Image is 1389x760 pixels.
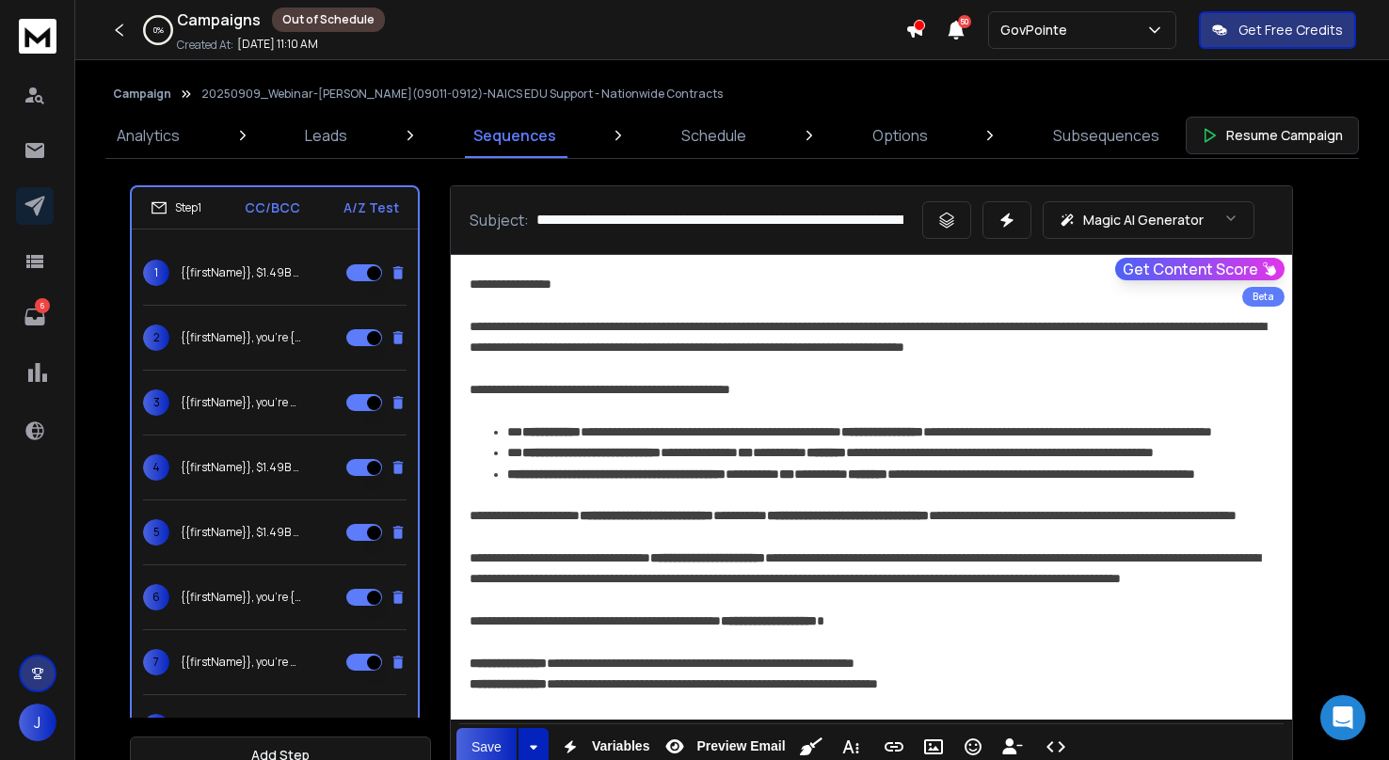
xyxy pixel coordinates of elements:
[470,209,529,231] p: Subject:
[143,389,169,416] span: 3
[958,15,971,28] span: 50
[16,298,54,336] a: 6
[153,24,164,36] p: 0 %
[105,113,191,158] a: Analytics
[201,87,723,102] p: 20250909_Webinar-[PERSON_NAME](09011-0912)-NAICS EDU Support - Nationwide Contracts
[305,124,347,147] p: Leads
[1083,211,1204,230] p: Magic AI Generator
[177,38,233,53] p: Created At:
[1053,124,1159,147] p: Subsequences
[181,330,301,345] p: {{firstName}}, you’re {missing out on|not seeing|locked out of} $1.49B in EDU Consulting & Traini...
[245,198,300,217] p: CC/BCC
[1242,287,1285,307] div: Beta
[1199,11,1356,49] button: Get Free Credits
[1186,117,1359,154] button: Resume Campaign
[1115,258,1285,280] button: Get Content Score
[19,704,56,741] button: J
[181,655,301,670] p: {{firstName}}, you’re only competing for {{Contracts Advertised}} of EDU Consulting & Training co...
[272,8,385,32] div: Out of Schedule
[588,738,654,754] span: Variables
[693,738,789,754] span: Preview Email
[1043,201,1254,239] button: Magic AI Generator
[1238,21,1343,40] p: Get Free Credits
[143,325,169,351] span: 2
[473,124,556,147] p: Sequences
[181,395,301,410] p: {{firstName}}, you’re only competing for {{Contracts Advertised}} of EDU Consulting & Training co...
[343,198,399,217] p: A/Z Test
[143,584,169,610] span: 6
[294,113,359,158] a: Leads
[181,265,301,280] p: {{firstName}}, $1.49B of EDU Consulting & Training subcontracts {never hit|aren’t listed on|don’t...
[462,113,567,158] a: Sequences
[177,8,261,31] h1: Campaigns
[151,199,201,216] div: Step 1
[143,519,169,546] span: 5
[237,37,318,52] p: [DATE] 11:10 AM
[143,649,169,675] span: 7
[143,260,169,286] span: 1
[19,19,56,54] img: logo
[872,124,928,147] p: Options
[181,460,301,475] p: {{firstName}}, $1.49B of EDU Consulting & Training subcontracts were {never posted for bid|kept h...
[143,714,169,740] span: 8
[35,298,50,313] p: 6
[861,113,939,158] a: Options
[117,124,180,147] p: Analytics
[113,87,171,102] button: Campaign
[670,113,758,158] a: Schedule
[181,525,301,540] p: {{firstName}}, $1.49B of EDU Consulting & Training subcontracts {never hit|aren’t listed on|don’t...
[1042,113,1171,158] a: Subsequences
[681,124,746,147] p: Schedule
[181,590,301,605] p: {{firstName}}, you’re {missing out on|not seeing|locked out of} $1.49B in EDU Consulting & Traini...
[1000,21,1075,40] p: GovPointe
[143,454,169,481] span: 4
[1320,695,1365,740] div: Open Intercom Messenger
